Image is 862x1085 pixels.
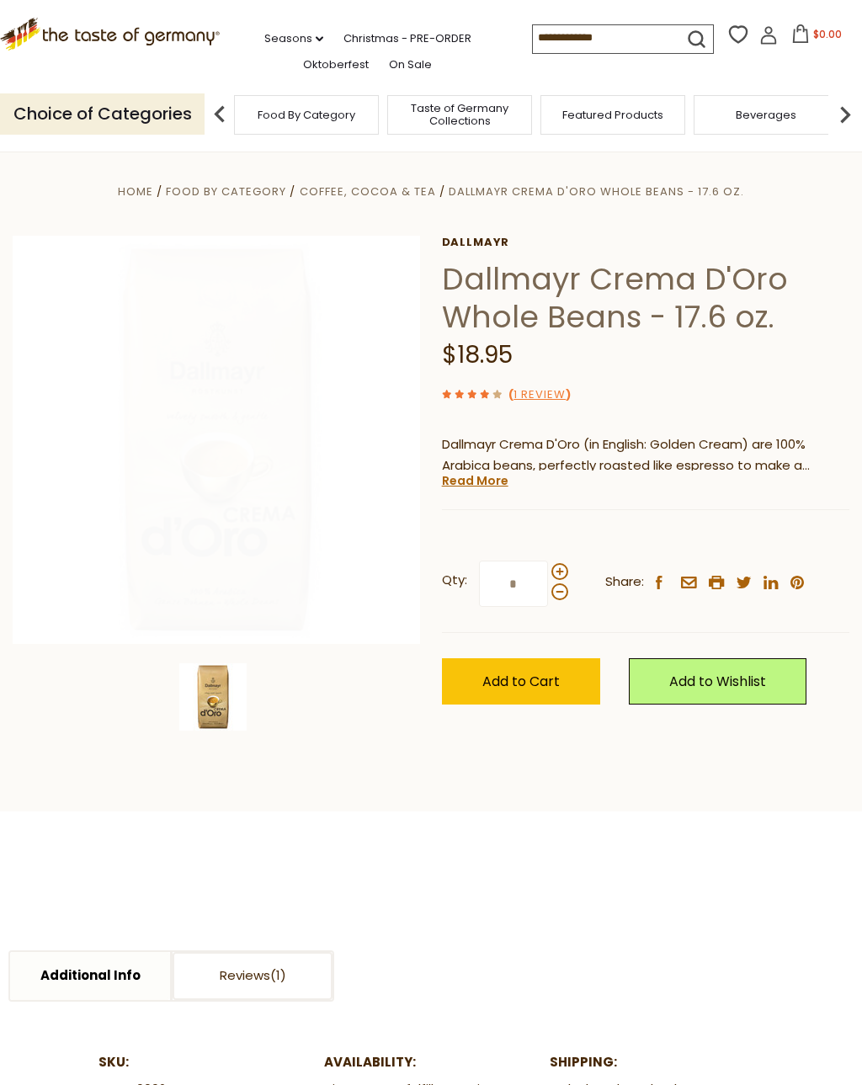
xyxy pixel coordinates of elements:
[392,102,527,127] a: Taste of Germany Collections
[562,109,663,121] a: Featured Products
[300,183,436,199] a: Coffee, Cocoa & Tea
[736,109,796,121] a: Beverages
[258,109,355,121] a: Food By Category
[118,183,153,199] a: Home
[482,672,560,691] span: Add to Cart
[828,98,862,131] img: next arrow
[10,952,170,1000] a: Additional Info
[173,952,333,1000] a: Reviews
[508,386,571,402] span: ( )
[264,29,323,48] a: Seasons
[343,29,471,48] a: Christmas - PRE-ORDER
[442,260,849,336] h1: Dallmayr Crema D'Oro Whole Beans - 17.6 oz.
[442,658,600,705] button: Add to Cart
[442,472,508,489] a: Read More
[98,1052,312,1073] dt: SKU:
[442,338,513,371] span: $18.95
[303,56,369,74] a: Oktoberfest
[13,236,421,644] img: Dallmayr Crema D'Oro Whole Beans - 17.6 oz.
[442,236,849,249] a: Dallmayr
[442,570,467,591] strong: Qty:
[781,24,853,50] button: $0.00
[605,572,644,593] span: Share:
[442,434,849,476] p: Dallmayr Crema D'Oro (in English: Golden Cream) are 100% Arabica beans, perfectly roasted like es...
[203,98,237,131] img: previous arrow
[389,56,432,74] a: On Sale
[629,658,806,705] a: Add to Wishlist
[449,183,744,199] a: Dallmayr Crema D'Oro Whole Beans - 17.6 oz.
[324,1052,538,1073] dt: Availability:
[513,386,566,404] a: 1 Review
[479,561,548,607] input: Qty:
[813,27,842,41] span: $0.00
[550,1052,764,1073] dt: Shipping:
[166,183,286,199] a: Food By Category
[179,663,247,731] img: Dallmayr Crema D'Oro Whole Beans - 17.6 oz.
